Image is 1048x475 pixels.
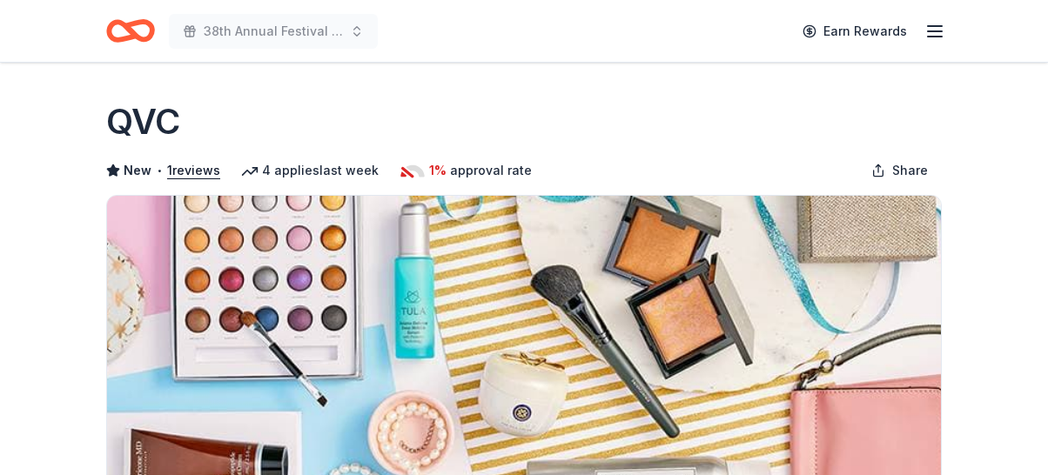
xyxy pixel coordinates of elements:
span: approval rate [450,160,532,181]
a: Home [106,10,155,51]
h1: QVC [106,97,180,146]
button: Share [857,153,942,188]
span: Share [892,160,928,181]
button: 1reviews [167,160,220,181]
button: 38th Annual Festival of Trees [169,14,378,49]
span: 1% [429,160,447,181]
span: • [157,164,163,177]
a: Earn Rewards [792,16,917,47]
span: New [124,160,151,181]
span: 38th Annual Festival of Trees [204,21,343,42]
div: 4 applies last week [241,160,379,181]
